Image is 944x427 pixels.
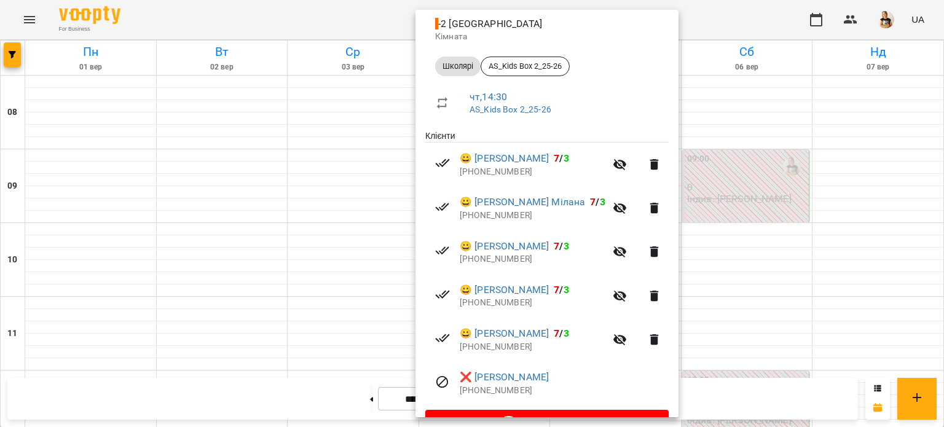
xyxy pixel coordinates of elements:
svg: Візит сплачено [435,200,450,214]
a: ❌ [PERSON_NAME] [460,370,549,385]
p: Кімната [435,31,659,43]
span: AS_Kids Box 2_25-26 [481,61,569,72]
div: AS_Kids Box 2_25-26 [481,57,570,76]
a: 😀 [PERSON_NAME] Мiлана [460,195,585,210]
span: 3 [564,284,569,296]
b: / [554,240,568,252]
span: 3 [564,240,569,252]
b: / [554,284,568,296]
svg: Візит сплачено [435,287,450,302]
span: 7 [554,284,559,296]
svg: Візит скасовано [435,375,450,390]
svg: Візит сплачено [435,331,450,345]
span: 7 [554,152,559,164]
span: 7 [554,240,559,252]
span: 3 [564,327,569,339]
span: 7 [590,196,596,208]
ul: Клієнти [425,130,669,410]
span: 3 [564,152,569,164]
span: 3 [600,196,605,208]
p: [PHONE_NUMBER] [460,166,605,178]
a: AS_Kids Box 2_25-26 [470,104,551,114]
a: 😀 [PERSON_NAME] [460,239,549,254]
p: [PHONE_NUMBER] [460,385,669,397]
p: [PHONE_NUMBER] [460,210,605,222]
span: - 2 [GEOGRAPHIC_DATA] [435,18,545,29]
b: / [590,196,605,208]
b: / [554,327,568,339]
a: чт , 14:30 [470,91,507,103]
p: [PHONE_NUMBER] [460,297,605,309]
svg: Візит сплачено [435,155,450,170]
a: 😀 [PERSON_NAME] [460,326,549,341]
span: Школярі [435,61,481,72]
span: 7 [554,327,559,339]
a: 😀 [PERSON_NAME] [460,151,549,166]
p: [PHONE_NUMBER] [460,341,605,353]
svg: Візит сплачено [435,243,450,258]
a: 😀 [PERSON_NAME] [460,283,549,297]
b: / [554,152,568,164]
p: [PHONE_NUMBER] [460,253,605,265]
